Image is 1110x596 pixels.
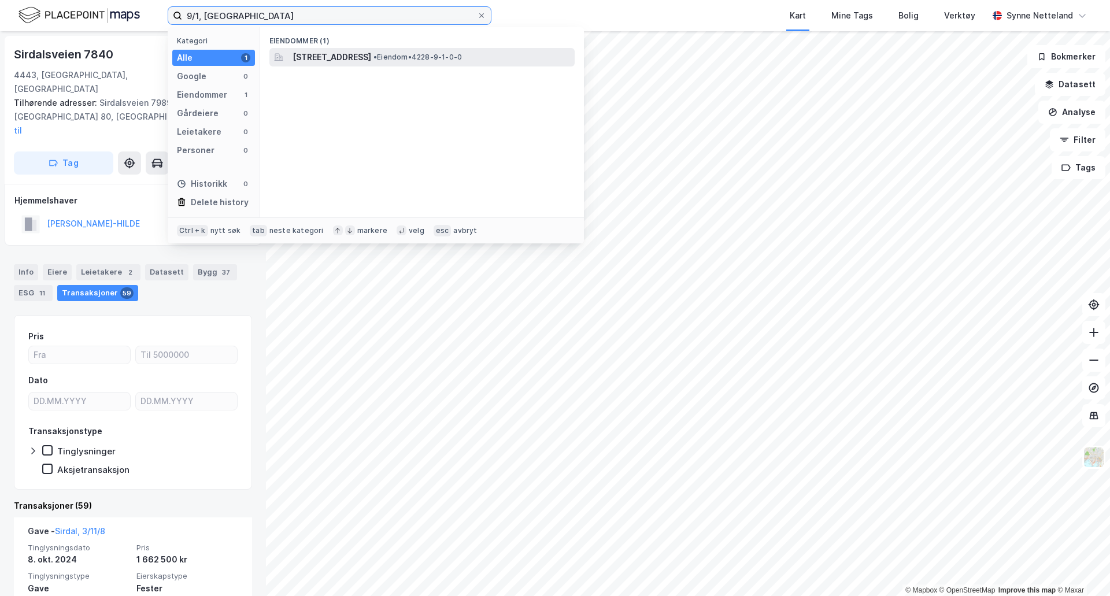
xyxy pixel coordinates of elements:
div: Bygg [193,264,237,280]
div: Leietakere [177,125,221,139]
div: Bolig [898,9,919,23]
div: Eiendommer [177,88,227,102]
a: Mapbox [905,586,937,594]
div: Personer [177,143,214,157]
input: Fra [29,346,130,364]
div: Aksjetransaksjon [57,464,129,475]
button: Tags [1052,156,1105,179]
span: Eiendom • 4228-9-1-0-0 [373,53,462,62]
div: 59 [120,287,134,299]
div: 1 [241,90,250,99]
div: Eiendommer (1) [260,27,584,48]
div: Info [14,264,38,280]
div: Fester [136,582,238,595]
div: 0 [241,179,250,188]
div: markere [357,226,387,235]
div: Historikk [177,177,227,191]
div: Transaksjoner (59) [14,499,252,513]
div: Leietakere [76,264,140,280]
div: Synne Netteland [1007,9,1073,23]
div: 0 [241,109,250,118]
img: Z [1083,446,1105,468]
div: Tinglysninger [57,446,116,457]
span: • [373,53,377,61]
img: logo.f888ab2527a4732fd821a326f86c7f29.svg [18,5,140,25]
button: Analyse [1038,101,1105,124]
div: 1 [241,53,250,62]
div: Eiere [43,264,72,280]
div: velg [409,226,424,235]
div: Delete history [191,195,249,209]
input: Til 5000000 [136,346,237,364]
div: Hjemmelshaver [14,194,251,208]
div: 8. okt. 2024 [28,553,129,567]
button: Bokmerker [1027,45,1105,68]
span: Eierskapstype [136,571,238,581]
div: esc [434,225,452,236]
input: Søk på adresse, matrikkel, gårdeiere, leietakere eller personer [182,7,477,24]
span: [STREET_ADDRESS] [293,50,371,64]
div: Transaksjoner [57,285,138,301]
button: Filter [1050,128,1105,151]
div: Google [177,69,206,83]
div: 0 [241,72,250,81]
div: 1 662 500 kr [136,553,238,567]
div: Gårdeiere [177,106,219,120]
div: ESG [14,285,53,301]
div: 37 [220,266,232,278]
div: Kontrollprogram for chat [1052,541,1110,596]
span: Tinglysningsdato [28,543,129,553]
div: Transaksjonstype [28,424,102,438]
div: Kart [790,9,806,23]
button: Tag [14,151,113,175]
input: DD.MM.YYYY [29,393,130,410]
div: 2 [124,266,136,278]
a: OpenStreetMap [939,586,996,594]
div: Sirdalsveien 7840 [14,45,116,64]
input: DD.MM.YYYY [136,393,237,410]
div: Sirdalsveien 7989, [GEOGRAPHIC_DATA] 80, [GEOGRAPHIC_DATA] 78 [14,96,243,138]
div: 0 [241,127,250,136]
div: 11 [36,287,48,299]
div: Mine Tags [831,9,873,23]
div: avbryt [453,226,477,235]
div: Dato [28,373,48,387]
div: Alle [177,51,193,65]
div: tab [250,225,267,236]
div: Kategori [177,36,255,45]
div: nytt søk [210,226,241,235]
a: Improve this map [998,586,1056,594]
iframe: Chat Widget [1052,541,1110,596]
div: Pris [28,330,44,343]
a: Sirdal, 3/11/8 [55,526,105,536]
div: 0 [241,146,250,155]
span: Tilhørende adresser: [14,98,99,108]
div: Verktøy [944,9,975,23]
span: Pris [136,543,238,553]
span: Tinglysningstype [28,571,129,581]
div: Gave - [28,524,105,543]
button: Datasett [1035,73,1105,96]
div: neste kategori [269,226,324,235]
div: Datasett [145,264,188,280]
div: 4443, [GEOGRAPHIC_DATA], [GEOGRAPHIC_DATA] [14,68,209,96]
div: Gave [28,582,129,595]
div: Ctrl + k [177,225,208,236]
